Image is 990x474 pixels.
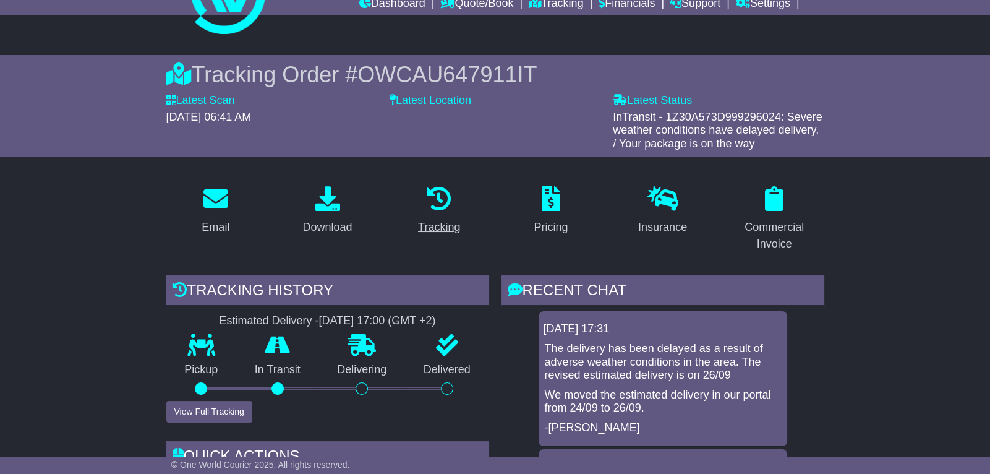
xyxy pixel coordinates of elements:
a: Insurance [630,182,695,240]
p: We moved the estimated delivery in our portal from 24/09 to 26/09. [545,389,781,415]
label: Latest Status [613,94,692,108]
div: RECENT CHAT [501,275,824,309]
span: © One World Courier 2025. All rights reserved. [171,460,350,470]
a: Download [294,182,360,240]
button: View Full Tracking [166,401,252,423]
div: Commercial Invoice [733,219,816,252]
div: Tracking history [166,275,489,309]
a: Tracking [410,182,468,240]
span: [DATE] 06:41 AM [166,111,252,123]
div: Download [302,219,352,236]
span: InTransit - 1Z30A573D999296024: Severe weather conditions have delayed delivery. / Your package i... [613,111,822,150]
p: -[PERSON_NAME] [545,421,781,435]
div: Tracking Order # [166,61,824,88]
div: Tracking [418,219,460,236]
a: Commercial Invoice [725,182,824,257]
p: Pickup [166,363,237,377]
p: In Transit [236,363,319,377]
p: Delivered [405,363,489,377]
a: Email [194,182,237,240]
label: Latest Location [390,94,471,108]
p: The delivery has been delayed as a result of adverse weather conditions in the area. The revised ... [545,342,781,382]
span: OWCAU647911IT [357,62,537,87]
div: Pricing [534,219,568,236]
div: Email [202,219,229,236]
div: Estimated Delivery - [166,314,489,328]
label: Latest Scan [166,94,235,108]
a: Pricing [526,182,576,240]
div: [DATE] 17:00 (GMT +2) [319,314,436,328]
p: Delivering [319,363,406,377]
div: Insurance [638,219,687,236]
div: [DATE] 17:31 [544,322,782,336]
